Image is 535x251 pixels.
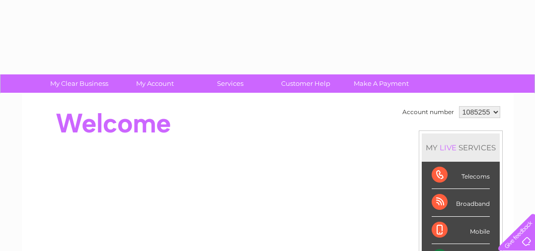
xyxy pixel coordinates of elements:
[400,104,457,121] td: Account number
[422,133,500,162] div: MY SERVICES
[265,74,347,93] a: Customer Help
[438,143,459,152] div: LIVE
[432,162,490,189] div: Telecoms
[189,74,271,93] a: Services
[432,189,490,216] div: Broadband
[38,74,120,93] a: My Clear Business
[114,74,196,93] a: My Account
[432,217,490,244] div: Mobile
[340,74,422,93] a: Make A Payment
